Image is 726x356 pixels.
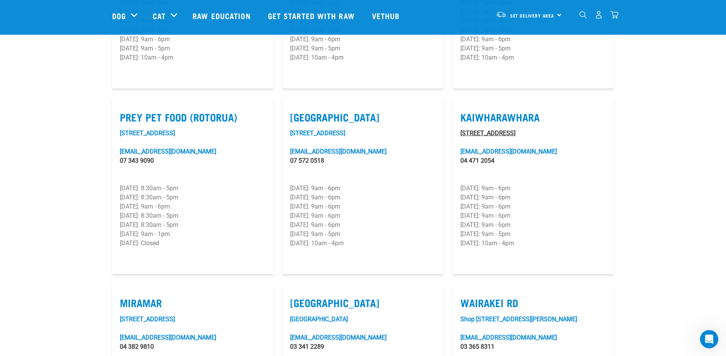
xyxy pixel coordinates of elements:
a: [STREET_ADDRESS] [290,129,345,137]
p: [DATE]: 9am - 6pm [460,202,606,211]
a: [EMAIL_ADDRESS][DOMAIN_NAME] [290,148,387,155]
a: [GEOGRAPHIC_DATA] [290,316,348,323]
p: [DATE]: 10am - 4pm [290,239,436,248]
p: [DATE]: 9am - 5pm [460,44,606,53]
img: home-icon@2x.png [610,11,618,19]
a: [EMAIL_ADDRESS][DOMAIN_NAME] [460,334,557,341]
a: [STREET_ADDRESS] [120,316,175,323]
a: Get started with Raw [260,0,364,31]
p: [DATE]: 8:30am - 5pm [120,184,266,193]
p: [DATE]: 10am - 4pm [120,53,266,62]
img: van-moving.png [496,11,506,18]
p: [DATE]: 9am - 5pm [290,230,436,239]
p: [DATE]: 9am - 6pm [460,220,606,230]
a: Raw Education [185,0,260,31]
a: Cat [153,10,166,21]
p: [DATE]: 9am - 6pm [290,35,436,44]
p: [DATE]: 8:30am - 5pm [120,193,266,202]
p: [DATE]: 9am - 6pm [290,193,436,202]
p: [DATE]: 9am - 6pm [290,184,436,193]
label: Prey Pet Food (Rotorua) [120,111,266,123]
a: [EMAIL_ADDRESS][DOMAIN_NAME] [460,148,557,155]
p: [DATE]: 9am - 1pm [120,230,266,239]
a: [EMAIL_ADDRESS][DOMAIN_NAME] [120,148,216,155]
label: Miramar [120,297,266,309]
p: [DATE]: 9am - 6pm [460,35,606,44]
label: [GEOGRAPHIC_DATA] [290,111,436,123]
label: [GEOGRAPHIC_DATA] [290,297,436,309]
p: [DATE]: 9am - 6pm [120,202,266,211]
p: [DATE]: 9am - 6pm [120,35,266,44]
p: [DATE]: 10am - 4pm [460,239,606,248]
p: [DATE]: 9am - 6pm [460,211,606,220]
p: [DATE]: 10am - 4pm [460,53,606,62]
a: 03 365 8311 [460,343,494,350]
span: Set Delivery Area [510,14,555,17]
label: Wairakei Rd [460,297,606,309]
a: 07 343 9090 [120,157,154,164]
p: [DATE]: 9am - 5pm [120,44,266,53]
p: [DATE]: 9am - 6pm [290,211,436,220]
img: home-icon-1@2x.png [579,11,587,18]
a: Vethub [364,0,409,31]
a: [EMAIL_ADDRESS][DOMAIN_NAME] [290,334,387,341]
a: Shop [STREET_ADDRESS][PERSON_NAME] [460,316,577,323]
p: [DATE]: 9am - 6pm [290,202,436,211]
a: 07 572 0518 [290,157,324,164]
label: Kaiwharawhara [460,111,606,123]
p: [DATE]: 9am - 5pm [460,230,606,239]
a: [STREET_ADDRESS] [120,129,175,137]
p: [DATE]: 10am - 4pm [290,53,436,62]
p: [DATE]: 8:30am - 5pm [120,211,266,220]
p: [DATE]: 8:30am - 5pm [120,220,266,230]
p: [DATE]: 9am - 5pm [290,44,436,53]
a: 04 382 9810 [120,343,154,350]
p: [DATE]: Closed [120,239,266,248]
a: 04 471 2054 [460,157,494,164]
a: Dog [112,10,126,21]
a: [STREET_ADDRESS] [460,129,516,137]
a: 03 341 2289 [290,343,324,350]
p: [DATE]: 9am - 6pm [460,193,606,202]
p: [DATE]: 9am - 6pm [460,184,606,193]
img: user.png [595,11,603,19]
p: [DATE]: 9am - 6pm [290,220,436,230]
iframe: Intercom live chat [700,330,718,348]
a: [EMAIL_ADDRESS][DOMAIN_NAME] [120,334,216,341]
